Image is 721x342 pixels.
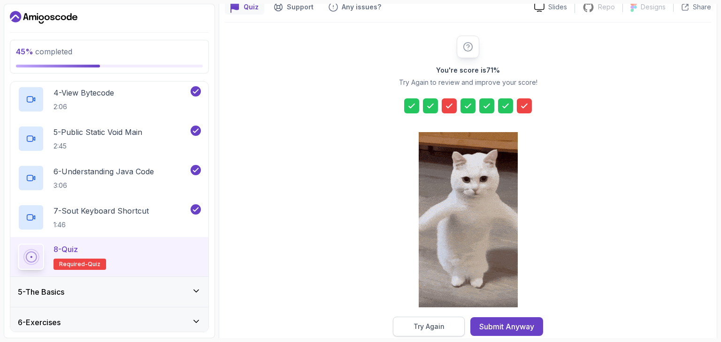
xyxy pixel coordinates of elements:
h2: You're score is 71 % [436,66,500,75]
p: 8 - Quiz [54,244,78,255]
button: 5-The Basics [10,277,208,307]
a: Dashboard [10,10,77,25]
button: 4-View Bytecode2:06 [18,86,201,112]
p: 5 - Public Static Void Main [54,126,142,138]
button: 8-QuizRequired-quiz [18,244,201,270]
span: 45 % [16,47,33,56]
p: 1:46 [54,220,149,230]
p: Try Again to review and improve your score! [399,78,537,87]
h3: 6 - Exercises [18,317,61,328]
a: Slides [527,2,575,12]
h3: 5 - The Basics [18,286,64,297]
span: Required- [59,260,88,268]
button: 6-Exercises [10,307,208,337]
div: Try Again [414,322,445,331]
button: Try Again [393,317,465,336]
p: Designs [641,2,666,12]
p: 6 - Understanding Java Code [54,166,154,177]
button: Submit Anyway [470,317,543,336]
p: 2:06 [54,102,114,112]
button: 6-Understanding Java Code3:06 [18,165,201,191]
p: Slides [548,2,567,12]
p: Quiz [244,2,259,12]
span: quiz [88,260,100,268]
p: 2:45 [54,141,142,151]
p: 4 - View Bytecode [54,87,114,98]
p: Share [693,2,711,12]
p: Support [287,2,314,12]
p: Repo [598,2,615,12]
button: 5-Public Static Void Main2:45 [18,126,201,152]
p: Any issues? [342,2,381,12]
p: 3:06 [54,181,154,190]
img: cool-cat [419,132,518,307]
button: 7-Sout Keyboard Shortcut1:46 [18,204,201,230]
button: Share [673,2,711,12]
span: completed [16,47,72,56]
p: 7 - Sout Keyboard Shortcut [54,205,149,216]
div: Submit Anyway [479,321,534,332]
